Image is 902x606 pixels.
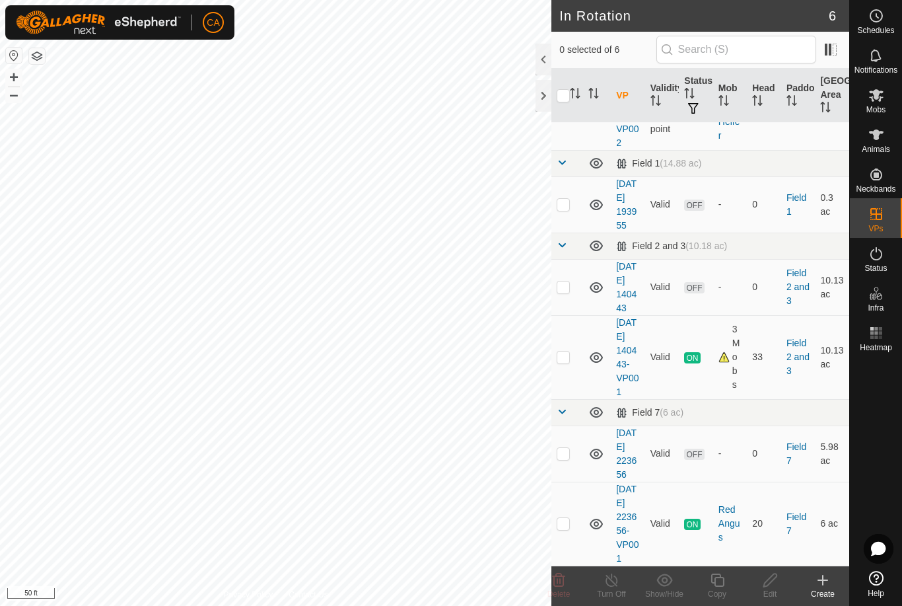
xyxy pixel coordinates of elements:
td: Valid [645,482,679,566]
div: - [718,198,742,211]
span: Status [864,264,887,272]
button: Map Layers [29,48,45,64]
div: Field 1 [616,158,701,169]
span: 6 [829,6,836,26]
span: Mobs [866,106,885,114]
a: Field 7 [786,441,806,466]
span: Notifications [854,66,897,74]
span: Animals [862,145,890,153]
span: OFF [684,282,704,293]
a: [DATE] 193955 [616,178,637,231]
p-sorticon: Activate to sort [752,97,763,108]
a: [DATE] 075443-VP002 [616,68,639,148]
a: [DATE] 223656-VP001 [616,484,639,564]
th: Validity [645,69,679,123]
a: Field 7 [786,511,806,536]
td: Valid [645,426,679,482]
a: [DATE] 223656 [616,428,637,480]
img: Gallagher Logo [16,11,181,34]
p-sorticon: Activate to sort [684,90,695,100]
h2: In Rotation [559,8,829,24]
span: VPs [868,225,883,233]
p-sorticon: Activate to sort [650,97,661,108]
div: Turn Off [585,588,638,600]
td: 0 [747,176,781,233]
span: ON [684,352,700,363]
div: Field 2 and 3 [616,241,727,252]
button: – [6,87,22,102]
div: Edit [744,588,796,600]
td: 5.98 ac [815,426,849,482]
div: Field 7 [616,407,683,418]
button: + [6,69,22,85]
td: 33 [747,315,781,399]
span: (14.88 ac) [660,158,701,169]
p-sorticon: Activate to sort [718,97,729,108]
input: Search (S) [656,36,816,63]
p-sorticon: Activate to sort [820,104,831,114]
a: [DATE] 140443 [616,261,637,313]
span: 0 selected of 6 [559,43,656,57]
a: Field 1 [786,192,806,217]
span: Schedules [857,26,894,34]
button: Reset Map [6,48,22,63]
span: Infra [868,304,884,312]
td: 0.3 ac [815,176,849,233]
td: 0 [747,426,781,482]
a: [DATE] 140443-VP001 [616,317,639,397]
span: (10.18 ac) [685,241,727,251]
p-sorticon: Activate to sort [786,97,797,108]
td: Valid [645,259,679,315]
p-sorticon: Activate to sort [588,90,599,100]
th: Paddock [781,69,815,123]
div: 3 Mobs [718,322,742,392]
a: Field 2 and 3 [786,268,810,306]
span: (6 ac) [660,407,683,418]
a: Field 2 and 3 [786,338,810,376]
a: Help [850,566,902,603]
span: OFF [684,449,704,460]
td: 0 [747,259,781,315]
td: 6 ac [815,482,849,566]
th: Mob [713,69,747,123]
span: Heatmap [860,344,892,352]
th: Head [747,69,781,123]
span: Help [868,589,884,597]
th: [GEOGRAPHIC_DATA] Area [815,69,849,123]
p-sorticon: Activate to sort [570,90,580,100]
span: CA [207,16,219,30]
a: Privacy Policy [224,589,273,601]
div: - [718,447,742,461]
div: Create [796,588,849,600]
div: Copy [691,588,744,600]
td: 10.13 ac [815,259,849,315]
th: VP [611,69,645,123]
td: 10.13 ac [815,315,849,399]
span: ON [684,519,700,530]
span: OFF [684,200,704,211]
th: Status [679,69,713,123]
a: Contact Us [289,589,328,601]
td: Valid [645,176,679,233]
div: Show/Hide [638,588,691,600]
div: Red Angus [718,503,742,545]
td: Valid [645,315,679,399]
span: Delete [547,589,571,599]
span: Neckbands [856,185,895,193]
td: 20 [747,482,781,566]
div: - [718,280,742,294]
